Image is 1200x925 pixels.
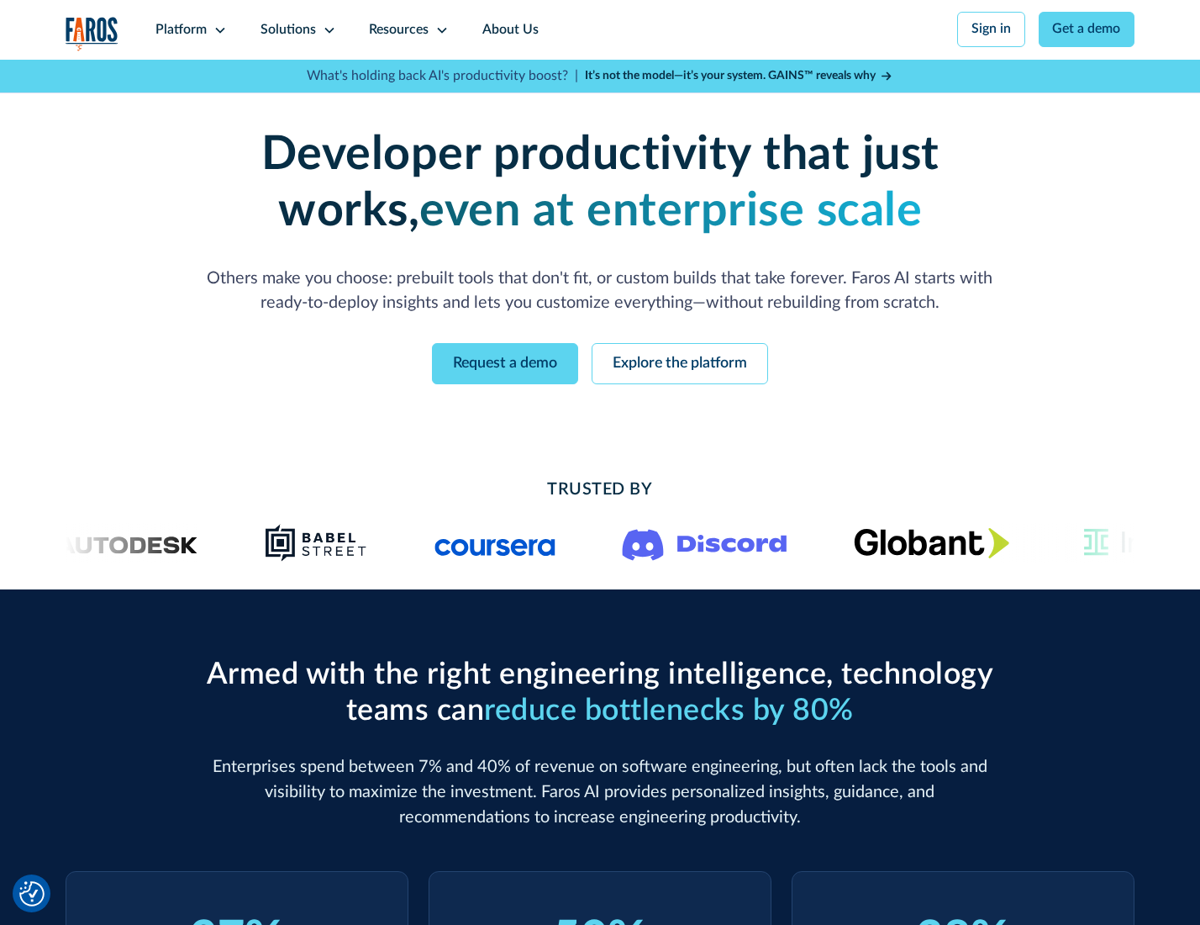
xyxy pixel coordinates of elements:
[66,17,119,51] a: home
[199,267,1001,317] p: Others make you choose: prebuilt tools that don't fit, or custom builds that take forever. Faros ...
[199,755,1001,830] p: Enterprises spend between 7% and 40% of revenue on software engineering, but often lack the tools...
[19,881,45,906] button: Cookie Settings
[622,526,787,561] img: Logo of the communication platform Discord.
[199,657,1001,729] h2: Armed with the right engineering intelligence, technology teams can
[419,188,922,235] strong: even at enterprise scale
[434,530,555,557] img: Logo of the online learning platform Coursera.
[19,881,45,906] img: Revisit consent button
[585,67,894,85] a: It’s not the model—it’s your system. GAINS™ reveals why
[1039,12,1135,47] a: Get a demo
[265,523,367,563] img: Babel Street logo png
[432,343,578,384] a: Request a demo
[592,343,768,384] a: Explore the platform
[261,20,316,40] div: Solutions
[199,478,1001,503] h2: Trusted By
[307,66,578,87] p: What's holding back AI's productivity boost? |
[369,20,429,40] div: Resources
[155,20,207,40] div: Platform
[484,695,854,726] span: reduce bottlenecks by 80%
[854,527,1009,558] img: Globant's logo
[261,131,939,235] strong: Developer productivity that just works,
[585,70,876,82] strong: It’s not the model—it’s your system. GAINS™ reveals why
[957,12,1025,47] a: Sign in
[66,17,119,51] img: Logo of the analytics and reporting company Faros.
